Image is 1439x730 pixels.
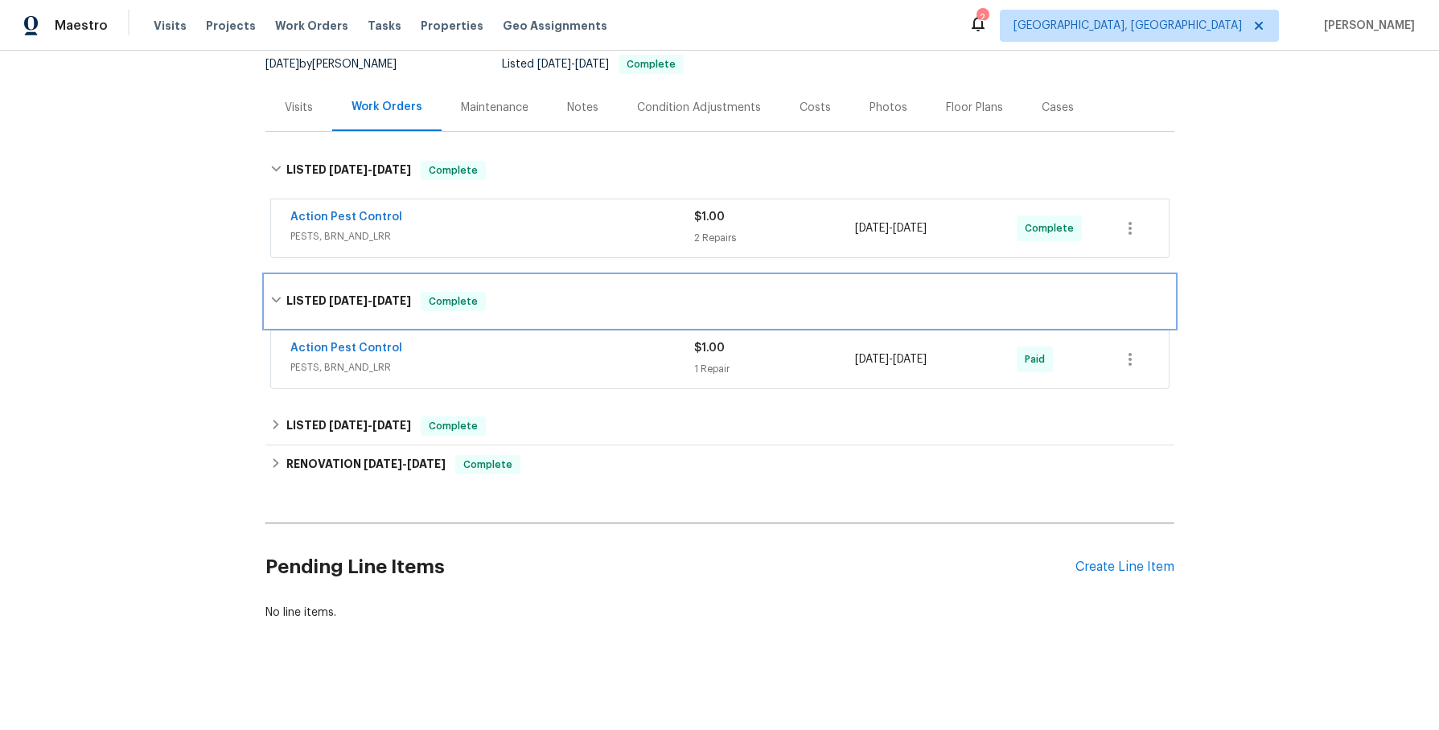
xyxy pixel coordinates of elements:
[422,293,484,310] span: Complete
[1013,18,1242,34] span: [GEOGRAPHIC_DATA], [GEOGRAPHIC_DATA]
[286,161,411,180] h6: LISTED
[364,458,446,470] span: -
[265,445,1174,484] div: RENOVATION [DATE]-[DATE]Complete
[265,276,1174,327] div: LISTED [DATE]-[DATE]Complete
[870,100,907,116] div: Photos
[290,228,694,244] span: PESTS, BRN_AND_LRR
[1318,18,1415,34] span: [PERSON_NAME]
[154,18,187,34] span: Visits
[329,420,368,431] span: [DATE]
[265,145,1174,196] div: LISTED [DATE]-[DATE]Complete
[855,220,927,236] span: -
[329,164,368,175] span: [DATE]
[329,164,411,175] span: -
[265,59,299,70] span: [DATE]
[503,18,607,34] span: Geo Assignments
[286,416,411,436] h6: LISTED
[694,230,856,246] div: 2 Repairs
[286,292,411,311] h6: LISTED
[372,164,411,175] span: [DATE]
[855,351,927,367] span: -
[893,354,927,365] span: [DATE]
[537,59,609,70] span: -
[372,295,411,306] span: [DATE]
[55,18,108,34] span: Maestro
[620,59,682,69] span: Complete
[206,18,256,34] span: Projects
[694,211,725,223] span: $1.00
[637,100,761,116] div: Condition Adjustments
[893,223,927,234] span: [DATE]
[575,59,609,70] span: [DATE]
[855,354,889,365] span: [DATE]
[421,18,483,34] span: Properties
[1075,560,1174,575] div: Create Line Item
[407,458,446,470] span: [DATE]
[290,359,694,375] span: PESTS, BRN_AND_LRR
[265,530,1075,605] h2: Pending Line Items
[537,59,571,70] span: [DATE]
[368,20,401,31] span: Tasks
[329,420,411,431] span: -
[285,100,313,116] div: Visits
[352,99,422,115] div: Work Orders
[1025,351,1051,367] span: Paid
[457,457,519,473] span: Complete
[290,211,402,223] a: Action Pest Control
[694,361,856,377] div: 1 Repair
[265,605,1174,621] div: No line items.
[976,10,988,26] div: 2
[422,162,484,178] span: Complete
[290,342,402,354] a: Action Pest Control
[567,100,598,116] div: Notes
[265,55,416,74] div: by [PERSON_NAME]
[800,100,831,116] div: Costs
[364,458,402,470] span: [DATE]
[1042,100,1074,116] div: Cases
[329,295,411,306] span: -
[502,59,684,70] span: Listed
[1025,220,1080,236] span: Complete
[275,18,348,34] span: Work Orders
[372,420,411,431] span: [DATE]
[855,223,889,234] span: [DATE]
[286,455,446,474] h6: RENOVATION
[946,100,1003,116] div: Floor Plans
[694,342,725,354] span: $1.00
[461,100,528,116] div: Maintenance
[265,407,1174,445] div: LISTED [DATE]-[DATE]Complete
[329,295,368,306] span: [DATE]
[422,418,484,434] span: Complete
